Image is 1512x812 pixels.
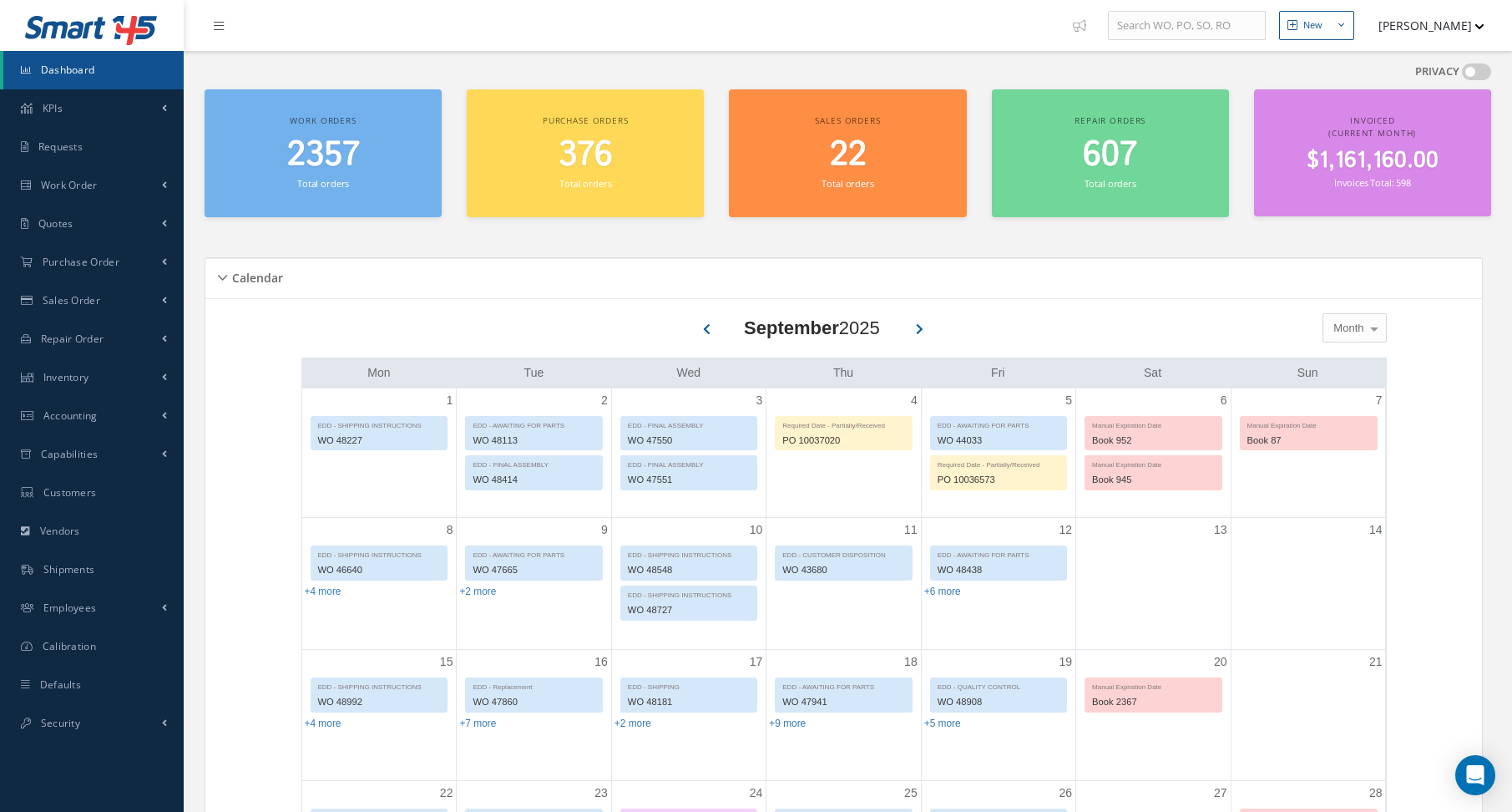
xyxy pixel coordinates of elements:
[901,518,921,542] a: September 11, 2025
[1056,650,1076,674] a: September 19, 2025
[227,266,283,286] h5: Calendar
[621,431,756,450] div: WO 47550
[1211,518,1231,542] a: September 13, 2025
[40,524,80,538] span: Vendors
[43,562,95,576] span: Shipments
[931,456,1066,470] div: Required Date - Partially/Received
[1231,518,1385,650] td: September 14, 2025
[1415,63,1459,80] label: PRIVACY
[459,586,496,597] a: Show 2 more events
[41,447,99,461] span: Capabilities
[1085,693,1221,712] div: Book 2367
[621,417,756,431] div: EDD - FINAL ASSEMBLY
[766,649,921,781] td: September 18, 2025
[591,650,611,674] a: September 16, 2025
[1303,18,1322,33] div: New
[752,388,766,413] a: September 3, 2025
[41,716,80,730] span: Security
[1211,650,1231,674] a: September 20, 2025
[1241,417,1377,431] div: Manual Expiration Date
[205,89,442,217] a: Work orders 2357 Total orders
[1056,518,1076,542] a: September 12, 2025
[1062,388,1075,413] a: September 5, 2025
[621,586,756,601] div: EDD - SHIPPING INSTRUCTIONS
[1085,456,1221,470] div: Manual Expiration Date
[41,178,98,192] span: Work Order
[466,546,601,561] div: EDD - AWAITING FOR PARTS
[924,586,961,597] a: Show 6 more events
[43,293,100,307] span: Sales Order
[466,678,601,693] div: EDD - Replacement
[830,363,857,383] a: Thursday
[43,639,96,653] span: Calibration
[364,363,393,383] a: Monday
[1083,131,1137,179] span: 607
[924,718,961,729] a: Show 5 more events
[1085,431,1221,450] div: Book 952
[931,470,1066,490] div: PO 10036573
[1211,781,1231,805] a: September 27, 2025
[1455,755,1495,795] div: Open Intercom Messenger
[746,650,766,674] a: September 17, 2025
[1279,11,1354,40] button: New
[591,781,611,805] a: September 23, 2025
[1294,363,1322,383] a: Sunday
[3,51,184,89] a: Dashboard
[621,678,756,693] div: EDD - SHIPPING
[908,388,921,413] a: September 4, 2025
[1231,649,1385,781] td: September 21, 2025
[931,561,1066,580] div: WO 48438
[931,693,1066,712] div: WO 48908
[1085,678,1221,693] div: Manual Expiration Date
[1334,176,1411,189] small: Invoices Total: 598
[931,417,1066,431] div: EDD - AWAITING FOR PARTS
[744,314,880,342] div: 2025
[290,114,356,126] span: Work orders
[611,518,766,650] td: September 10, 2025
[598,388,611,413] a: September 2, 2025
[305,586,341,597] a: Show 4 more events
[466,431,601,450] div: WO 48113
[443,388,457,413] a: September 1, 2025
[992,89,1229,217] a: Repair orders 607 Total orders
[1373,388,1386,413] a: September 7, 2025
[769,718,806,729] a: Show 9 more events
[621,456,756,470] div: EDD - FINAL ASSEMBLY
[302,518,457,650] td: September 8, 2025
[921,388,1075,518] td: September 5, 2025
[305,718,341,729] a: Show 4 more events
[776,693,911,712] div: WO 47941
[1075,114,1145,126] span: Repair orders
[931,546,1066,561] div: EDD - AWAITING FOR PARTS
[621,546,756,561] div: EDD - SHIPPING INSTRUCTIONS
[746,781,766,805] a: September 24, 2025
[766,518,921,650] td: September 11, 2025
[1076,388,1231,518] td: September 6, 2025
[921,649,1075,781] td: September 19, 2025
[1085,417,1221,431] div: Manual Expiration Date
[466,561,601,580] div: WO 47665
[443,518,457,542] a: September 8, 2025
[931,431,1066,450] div: WO 44033
[621,693,756,712] div: WO 48181
[311,678,448,693] div: EDD - SHIPPING INSTRUCTIONS
[598,518,611,542] a: September 9, 2025
[830,131,867,179] span: 22
[776,678,911,693] div: EDD - AWAITING FOR PARTS
[297,177,349,190] small: Total orders
[621,561,756,580] div: WO 48548
[40,678,81,692] span: Defaults
[1363,9,1484,42] button: [PERSON_NAME]
[815,114,880,126] span: Sales orders
[311,561,448,580] div: WO 46640
[822,177,873,190] small: Total orders
[41,332,104,346] span: Repair Order
[466,470,601,490] div: WO 48414
[437,781,457,805] a: September 22, 2025
[614,718,651,729] a: Show 2 more events
[901,781,921,805] a: September 25, 2025
[988,363,1008,383] a: Friday
[43,101,63,115] span: KPIs
[776,431,911,450] div: PO 10037020
[1056,781,1076,805] a: September 26, 2025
